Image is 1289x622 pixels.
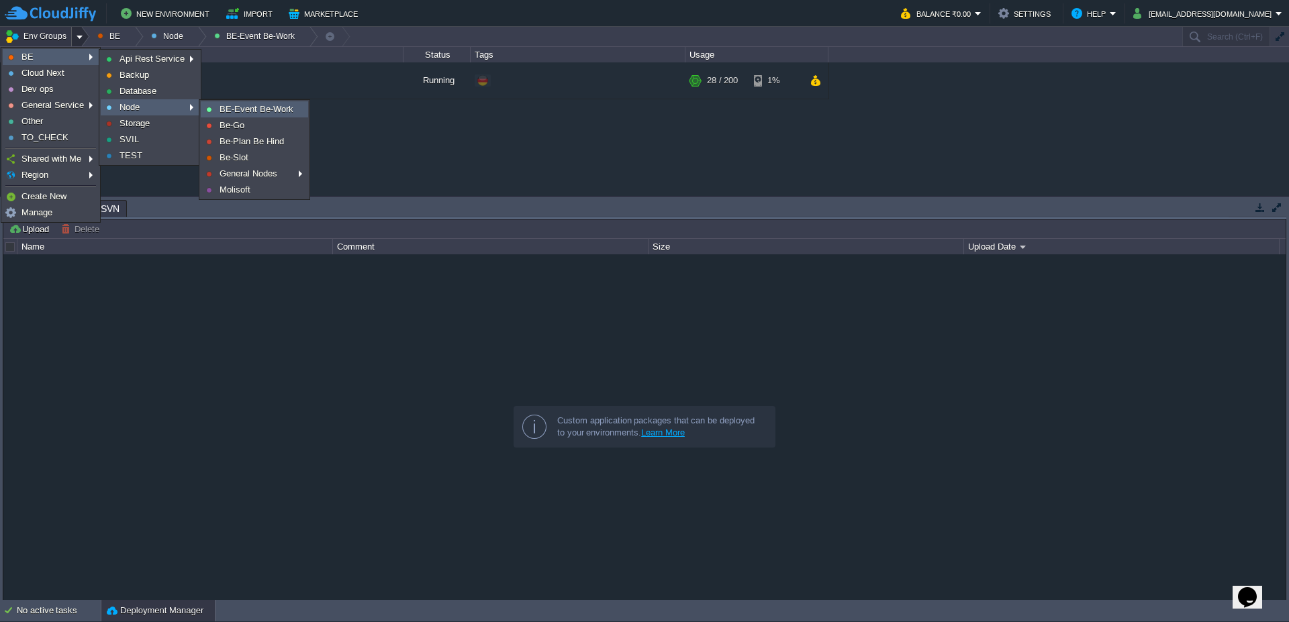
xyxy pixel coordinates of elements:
div: Usage [686,47,828,62]
span: BE [21,52,34,62]
span: SVIL [120,134,139,144]
a: Node [101,100,199,115]
span: Other [21,116,43,126]
a: Database [101,84,199,99]
span: TEST [120,150,142,160]
div: Custom application packages that can be deployed to your environments. [557,415,764,439]
button: Upload [9,223,53,235]
button: Balance ₹0.00 [901,5,975,21]
a: BE-Event Be-Work [201,102,307,117]
button: [EMAIL_ADDRESS][DOMAIN_NAME] [1133,5,1276,21]
a: TEST [101,148,199,163]
a: General Nodes [201,166,307,181]
a: Be-Plan Be Hind [201,134,307,149]
div: Comment [334,239,648,254]
div: Size [649,239,963,254]
span: Node [120,102,140,112]
div: 1% [754,62,798,99]
span: Be-Plan Be Hind [220,136,284,146]
a: Cloud Next [3,66,98,81]
span: Cloud Next [21,68,64,78]
iframe: chat widget [1233,568,1276,609]
div: Running [403,62,471,99]
a: Dev ops [3,82,98,97]
button: Delete [61,223,103,235]
span: Storage [120,118,150,128]
span: Create New [21,191,66,201]
span: BE-Event Be-Work [220,104,293,114]
button: Env Groups [5,27,71,46]
span: Be-Slot [220,152,248,162]
a: Create New [3,189,98,204]
a: TO_CHECK [3,130,98,145]
a: Shared with Me [3,152,98,166]
a: Region [3,168,98,183]
a: Manage [3,205,98,220]
span: General Nodes [220,168,277,178]
div: Name [1,47,403,62]
button: Marketplace [289,5,362,21]
div: Upload Date [965,239,1279,254]
button: BE [97,27,125,46]
button: BE-Event Be-Work [214,27,299,46]
a: Be-Go [201,118,307,133]
span: General Service [21,100,84,110]
a: Molisoft [201,183,307,197]
button: Settings [998,5,1055,21]
a: BE [3,50,98,64]
span: Molisoft [220,185,250,195]
a: SVIL [101,132,199,147]
a: Backup [101,68,199,83]
button: Deployment Manager [107,604,203,617]
a: Be-Slot [201,150,307,165]
button: Node [151,27,188,46]
a: General Service [3,98,98,113]
span: Backup [120,70,149,80]
span: Api Rest Service [120,54,185,64]
a: Storage [101,116,199,131]
span: Dev ops [21,84,54,94]
button: Help [1071,5,1110,21]
span: Shared with Me [21,154,81,164]
a: Other [3,114,98,129]
div: Name [18,239,332,254]
button: New Environment [121,5,213,21]
span: Be-Go [220,120,244,130]
span: Database [120,86,156,96]
div: 28 / 200 [707,62,738,99]
span: TO_CHECK [21,132,68,142]
button: Import [226,5,277,21]
a: Learn More [641,427,685,437]
span: Manage [21,207,52,217]
div: No active tasks [17,600,101,621]
a: Api Rest Service [101,52,199,66]
div: Status [404,47,470,62]
span: Region [21,170,48,180]
img: CloudJiffy [5,5,96,22]
div: Tags [471,47,685,62]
